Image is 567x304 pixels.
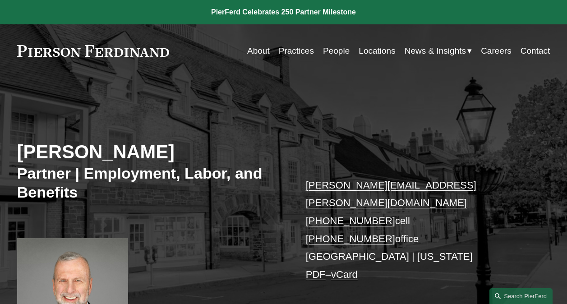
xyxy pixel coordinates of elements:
[359,42,395,60] a: Locations
[17,141,284,163] h2: [PERSON_NAME]
[323,42,350,60] a: People
[247,42,270,60] a: About
[306,269,326,280] a: PDF
[306,215,395,226] a: [PHONE_NUMBER]
[405,43,466,59] span: News & Insights
[306,176,528,284] p: cell office [GEOGRAPHIC_DATA] | [US_STATE] –
[331,269,358,280] a: vCard
[405,42,472,60] a: folder dropdown
[279,42,314,60] a: Practices
[489,288,553,304] a: Search this site
[481,42,512,60] a: Careers
[17,164,284,202] h3: Partner | Employment, Labor, and Benefits
[306,180,476,209] a: [PERSON_NAME][EMAIL_ADDRESS][PERSON_NAME][DOMAIN_NAME]
[521,42,550,60] a: Contact
[306,233,395,244] a: [PHONE_NUMBER]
